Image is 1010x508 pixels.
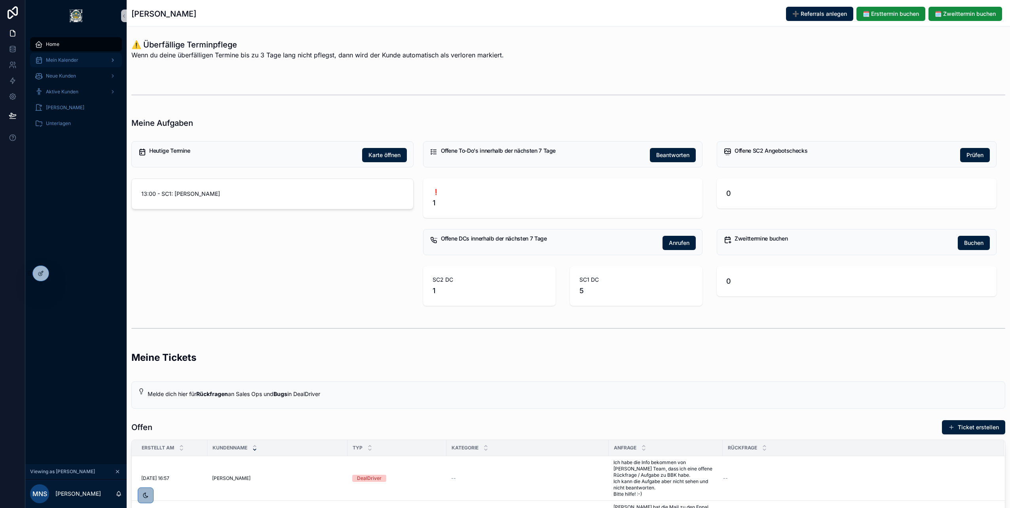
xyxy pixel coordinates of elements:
[131,118,193,129] h1: Meine Aufgaben
[131,50,504,60] span: Wenn du deine überfälligen Termine bis zu 3 Tage lang nicht pflegst, dann wird der Kunde automati...
[212,475,251,481] span: [PERSON_NAME]
[132,179,413,209] a: 13:00 - SC1: [PERSON_NAME]
[55,490,101,498] p: [PERSON_NAME]
[70,9,82,22] img: App logo
[433,197,693,209] span: 1
[964,239,983,247] span: Buchen
[46,120,71,127] span: Unterlagen
[579,276,693,284] span: SC1 DC
[935,10,996,18] span: 🗓️ Zweittermin buchen
[614,445,636,451] span: Anfrage
[663,236,696,250] button: Anrufen
[149,148,356,154] h5: Heutige Termine
[786,7,853,21] button: ➕ Referrals anlegen
[25,32,127,141] div: scrollable content
[196,390,228,397] strong: Rückfragen
[148,390,999,399] p: Melde dich hier für an Sales Ops und in DealDriver
[141,475,203,481] a: [DATE] 16:57
[30,116,122,131] a: Unterlagen
[928,7,1002,21] button: 🗓️ Zweittermin buchen
[212,475,343,481] a: [PERSON_NAME]
[433,285,546,296] span: 1
[30,69,122,83] a: Neue Kunden
[148,390,999,399] div: Melde dich hier für **Rückfragen** an Sales Ops und **Bugs** in DealDriver
[30,100,122,115] a: [PERSON_NAME]
[650,148,696,162] button: Beantworten
[46,73,76,79] span: Neue Kunden
[46,104,84,111] span: [PERSON_NAME]
[30,85,122,99] a: Aktive Kunden
[441,236,657,241] h5: Offene DCs innerhalb der nächsten 7 Tage
[735,236,951,241] h5: Zweittermine buchen
[30,468,95,475] span: Viewing as [PERSON_NAME]
[131,422,152,433] h1: Offen
[856,7,925,21] button: 🗓️ Ersttermin buchen
[352,475,442,482] a: DealDriver
[960,148,990,162] button: Prüfen
[966,151,983,159] span: Prüfen
[726,188,987,199] span: 0
[958,236,990,250] button: Buchen
[142,445,174,451] span: Erstellt am
[451,475,456,481] span: --
[656,151,689,159] span: Beantworten
[213,445,247,451] span: Kundenname
[441,148,644,154] h5: Offene To-Do's innerhalb der nächsten 7 Tage
[141,475,169,481] span: [DATE] 16:57
[723,475,995,481] a: --
[131,351,196,364] h2: Meine Tickets
[433,276,546,284] span: SC2 DC
[723,475,728,481] span: --
[863,10,919,18] span: 🗓️ Ersttermin buchen
[728,445,757,451] span: Rückfrage
[131,8,196,19] h1: [PERSON_NAME]
[579,285,693,296] span: 5
[362,148,407,162] button: Karte öffnen
[30,53,122,67] a: Mein Kalender
[433,188,693,196] span: ❗
[357,475,382,482] div: DealDriver
[46,41,59,47] span: Home
[273,390,287,397] strong: Bugs
[141,190,404,198] span: 13:00 - SC1: [PERSON_NAME]
[30,37,122,51] a: Home
[792,10,847,18] span: ➕ Referrals anlegen
[451,475,604,481] a: --
[613,459,718,497] a: Ich habe die Info bekommen von [PERSON_NAME] Team, dass ich eine offene Rückfrage / Aufgabe zu BB...
[46,89,78,95] span: Aktive Kunden
[726,276,987,287] span: 0
[942,420,1005,434] button: Ticket erstellen
[735,148,954,154] h5: Offene SC2 Angebotschecks
[452,445,478,451] span: Kategorie
[131,39,504,50] h1: ⚠️ Überfällige Terminpflege
[46,57,78,63] span: Mein Kalender
[368,151,401,159] span: Karte öffnen
[32,489,47,499] span: MNS
[353,445,363,451] span: Typ
[669,239,689,247] span: Anrufen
